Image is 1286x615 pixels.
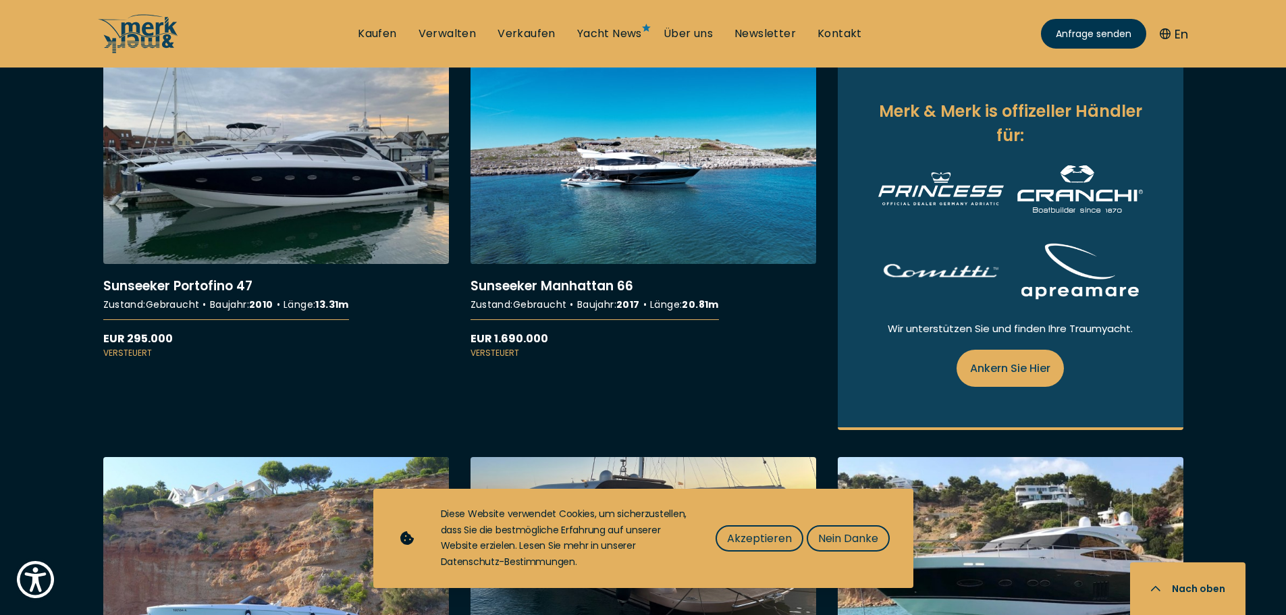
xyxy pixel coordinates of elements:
p: Wir unterstützen Sie und finden Ihre Traumyacht. [878,321,1143,336]
a: Über uns [664,26,713,41]
span: Ankern Sie Hier [970,360,1050,377]
button: Nach oben [1130,562,1245,615]
a: Yacht News [577,26,642,41]
button: Akzeptieren [716,525,803,552]
a: Kontakt [818,26,862,41]
button: Nein Danke [807,525,890,552]
span: Akzeptieren [727,530,792,547]
a: Datenschutz-Bestimmungen [441,555,575,568]
span: Anfrage senden [1056,27,1131,41]
a: Ankern Sie Hier [957,350,1064,387]
a: More details aboutSunseeker Manhattan 66 [471,59,816,359]
img: Princess Yachts [878,172,1004,205]
a: Anfrage senden [1041,19,1146,49]
img: Comitti [878,262,1004,281]
a: Kaufen [358,26,396,41]
a: More details aboutSunseeker Portofino 47 [103,59,449,359]
div: Diese Website verwendet Cookies, um sicherzustellen, dass Sie die bestmögliche Erfahrung auf unse... [441,506,689,570]
button: Show Accessibility Preferences [14,558,57,601]
img: Apreamare [1017,240,1143,303]
a: Verwalten [419,26,477,41]
img: Cranchi [1017,165,1143,213]
button: En [1160,25,1188,43]
a: Verkaufen [498,26,556,41]
a: Newsletter [734,26,796,41]
h2: Merk & Merk is offizeller Händler für: [878,99,1143,148]
span: Nein Danke [818,530,878,547]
